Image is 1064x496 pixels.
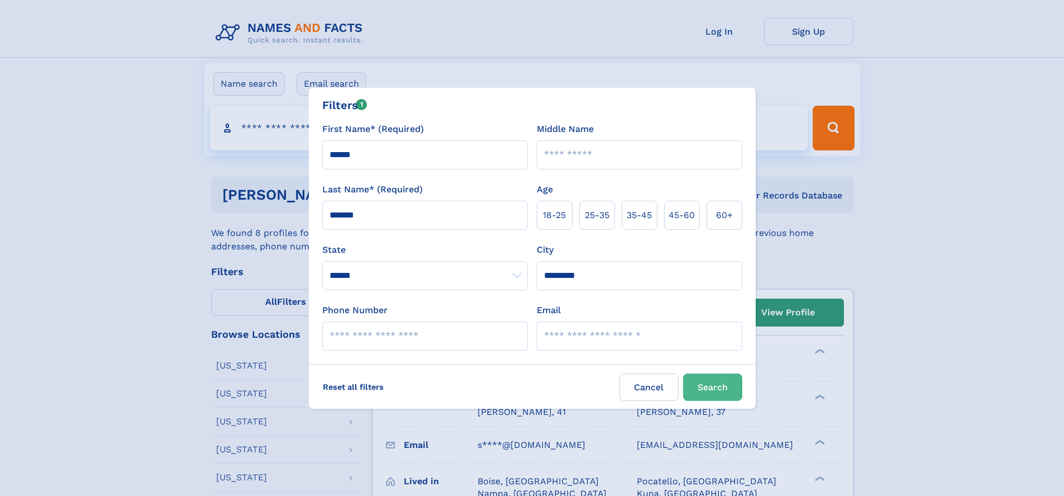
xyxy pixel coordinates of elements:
span: 60+ [716,209,733,222]
label: Email [537,304,561,317]
button: Search [683,374,742,401]
label: Phone Number [322,304,388,317]
div: Filters [322,97,368,114]
span: 35‑45 [627,209,652,222]
label: Age [537,183,553,196]
label: Last Name* (Required) [322,183,423,196]
label: State [322,243,528,257]
label: Middle Name [537,122,594,136]
label: Reset all filters [316,374,391,400]
span: 25‑35 [585,209,609,222]
span: 45‑60 [669,209,695,222]
label: City [537,243,554,257]
span: 18‑25 [543,209,566,222]
label: First Name* (Required) [322,122,424,136]
label: Cancel [619,374,679,401]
